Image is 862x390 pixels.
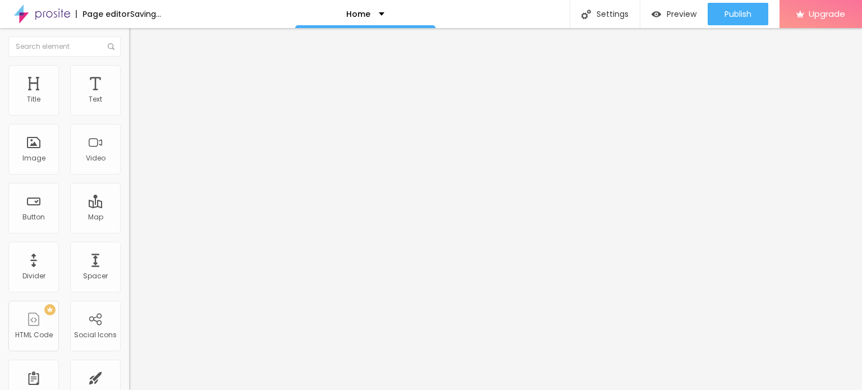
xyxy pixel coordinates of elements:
[640,3,708,25] button: Preview
[108,43,114,50] img: Icone
[22,272,45,280] div: Divider
[88,213,103,221] div: Map
[22,213,45,221] div: Button
[581,10,591,19] img: Icone
[8,36,121,57] input: Search element
[22,154,45,162] div: Image
[809,9,845,19] span: Upgrade
[15,331,53,339] div: HTML Code
[346,10,370,18] p: Home
[130,10,161,18] div: Saving...
[725,10,751,19] span: Publish
[652,10,661,19] img: view-1.svg
[708,3,768,25] button: Publish
[89,95,102,103] div: Text
[667,10,696,19] span: Preview
[76,10,130,18] div: Page editor
[86,154,106,162] div: Video
[129,28,862,390] iframe: Editor
[83,272,108,280] div: Spacer
[27,95,40,103] div: Title
[74,331,117,339] div: Social Icons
